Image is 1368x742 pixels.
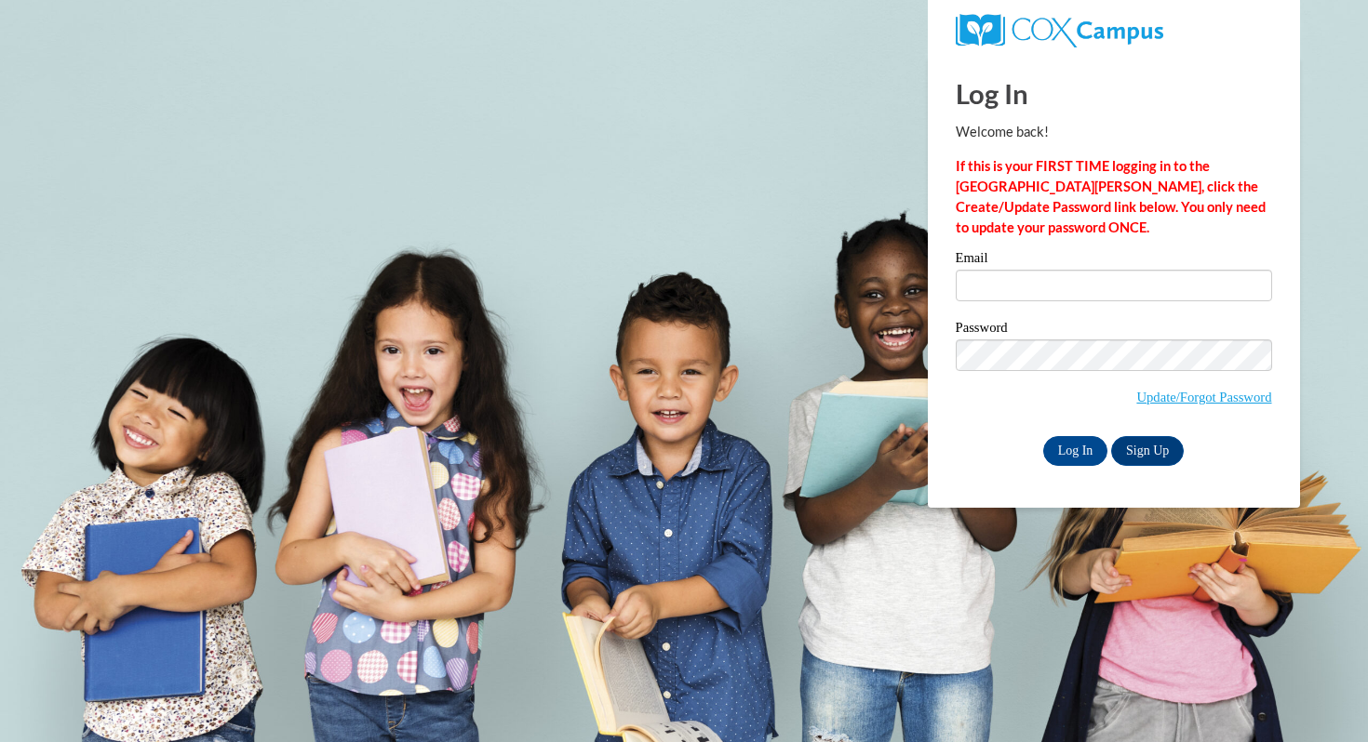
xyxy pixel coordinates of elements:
[1136,390,1271,404] a: Update/Forgot Password
[956,74,1272,113] h1: Log In
[956,122,1272,142] p: Welcome back!
[1043,436,1108,466] input: Log In
[956,321,1272,339] label: Password
[1111,436,1184,466] a: Sign Up
[956,251,1272,270] label: Email
[956,14,1163,47] img: COX Campus
[956,158,1266,235] strong: If this is your FIRST TIME logging in to the [GEOGRAPHIC_DATA][PERSON_NAME], click the Create/Upd...
[956,21,1163,37] a: COX Campus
